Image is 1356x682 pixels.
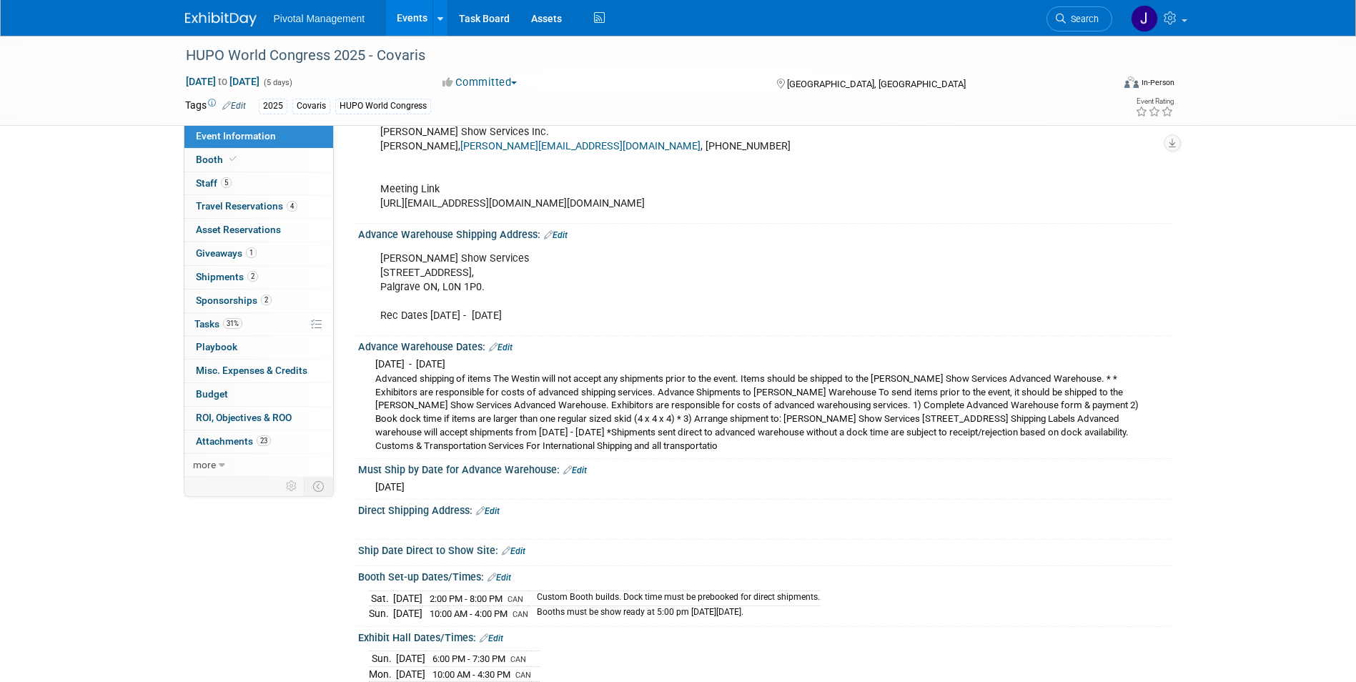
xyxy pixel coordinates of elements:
div: Advance Warehouse Dates: [358,336,1172,355]
div: Direct Shipping Address: [358,500,1172,518]
td: Personalize Event Tab Strip [279,477,305,495]
div: Booth Set-up Dates/Times: [358,566,1172,585]
button: Committed [437,75,523,90]
span: Staff [196,177,232,189]
a: Shipments2 [184,266,333,289]
a: Giveaways1 [184,242,333,265]
span: Budget [196,388,228,400]
span: (5 days) [262,78,292,87]
td: [DATE] [393,590,422,606]
td: [DATE] [393,606,422,621]
div: HUPO World Congress [335,99,431,114]
a: Budget [184,383,333,406]
div: [PERSON_NAME] Show Services [STREET_ADDRESS], Palgrave ON, L0N 1P0. Rec Dates [DATE] - [DATE] [370,244,1014,330]
td: Sun. [369,606,393,621]
a: [PERSON_NAME][EMAIL_ADDRESS][DOMAIN_NAME] [460,140,701,152]
a: Edit [489,342,513,352]
span: CAN [510,655,526,664]
span: 2 [247,271,258,282]
a: Edit [488,573,511,583]
a: Travel Reservations4 [184,195,333,218]
span: Sponsorships [196,295,272,306]
span: CAN [515,671,531,680]
span: Tasks [194,318,242,330]
div: Covaris [292,99,330,114]
a: Tasks31% [184,313,333,336]
span: Event Information [196,130,276,142]
span: to [216,76,229,87]
div: 2025 [259,99,287,114]
span: Asset Reservations [196,224,281,235]
img: Format-Inperson.png [1124,76,1139,88]
span: Booth [196,154,239,165]
span: ROI, Objectives & ROO [196,412,292,423]
span: 10:00 AM - 4:30 PM [432,669,510,680]
span: Shipments [196,271,258,282]
a: Edit [222,101,246,111]
div: [URL][DOMAIN_NAME] [PERSON_NAME] Show Services Inc. [PERSON_NAME], , [PHONE_NUMBER] Meeting Link ... [370,74,1014,218]
span: 2:00 PM - 8:00 PM [430,593,503,604]
span: 6:00 PM - 7:30 PM [432,653,505,664]
div: Event Rating [1135,98,1174,105]
div: Advanced shipping of items The Westin will not accept any shipments prior to the event. Items sho... [375,372,1161,454]
a: ROI, Objectives & ROO [184,407,333,430]
span: Search [1066,14,1099,24]
div: Must Ship by Date for Advance Warehouse: [358,459,1172,478]
span: Attachments [196,435,271,447]
a: Staff5 [184,172,333,195]
td: Mon. [369,666,396,682]
span: Misc. Expenses & Credits [196,365,307,376]
span: Travel Reservations [196,200,297,212]
a: Event Information [184,125,333,148]
img: ExhibitDay [185,12,257,26]
a: Misc. Expenses & Credits [184,360,333,382]
a: Asset Reservations [184,219,333,242]
span: [GEOGRAPHIC_DATA], [GEOGRAPHIC_DATA] [787,79,966,89]
div: In-Person [1141,77,1174,88]
i: Booth reservation complete [229,155,237,163]
div: Event Format [1028,74,1175,96]
span: Giveaways [196,247,257,259]
span: Pivotal Management [274,13,365,24]
span: 1 [246,247,257,258]
td: [DATE] [396,666,425,682]
td: Sun. [369,651,396,667]
span: 2 [261,295,272,305]
td: Custom Booth builds. Dock time must be prebooked for direct shipments. [528,590,820,606]
td: Booths must be show ready at 5:00 pm [DATE][DATE]. [528,606,820,621]
a: Search [1046,6,1112,31]
a: Edit [544,230,568,240]
span: [DATE] [375,481,405,493]
a: Edit [476,506,500,516]
span: 10:00 AM - 4:00 PM [430,608,508,619]
div: Advance Warehouse Shipping Address: [358,224,1172,242]
td: [DATE] [396,651,425,667]
div: HUPO World Congress 2025 - Covaris [181,43,1091,69]
span: [DATE] [DATE] [185,75,260,88]
a: more [184,454,333,477]
span: Playbook [196,341,237,352]
span: 31% [223,318,242,329]
a: Sponsorships2 [184,290,333,312]
div: Exhibit Hall Dates/Times: [358,627,1172,646]
td: Toggle Event Tabs [304,477,333,495]
a: Attachments23 [184,430,333,453]
span: CAN [508,595,523,604]
td: Sat. [369,590,393,606]
span: 23 [257,435,271,446]
a: Edit [480,633,503,643]
td: Tags [185,98,246,114]
a: Playbook [184,336,333,359]
div: Ship Date Direct to Show Site: [358,540,1172,558]
span: CAN [513,610,528,619]
a: Edit [563,465,587,475]
img: Jessica Gatton [1131,5,1158,32]
span: [DATE] - [DATE] [375,358,445,370]
span: more [193,459,216,470]
span: 4 [287,201,297,212]
span: 5 [221,177,232,188]
a: Edit [502,546,525,556]
a: Booth [184,149,333,172]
